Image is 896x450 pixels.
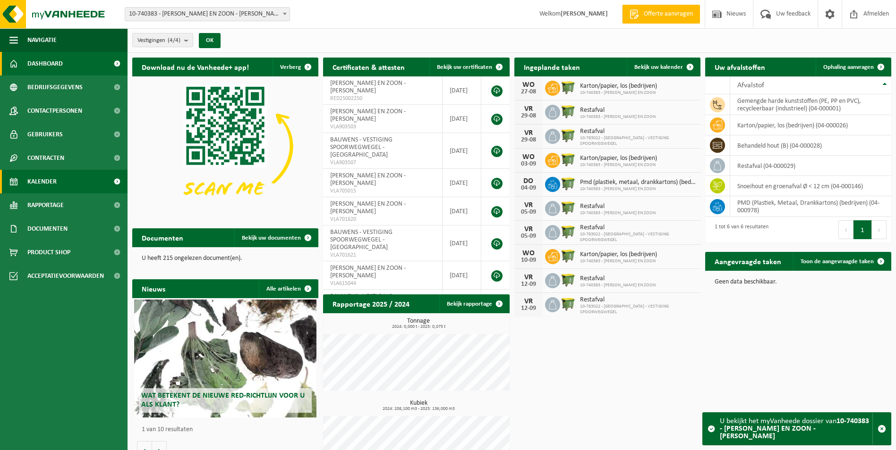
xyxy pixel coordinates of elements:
[720,417,869,440] strong: 10-740383 - [PERSON_NAME] EN ZOON - [PERSON_NAME]
[580,275,656,283] span: Restafval
[125,7,290,21] span: 10-740383 - BAUWENS EN ZOON - STEKENE
[429,58,509,76] a: Bekijk uw certificaten
[27,241,70,264] span: Product Shop
[710,219,768,240] div: 1 tot 6 van 6 resultaten
[27,217,68,241] span: Documenten
[27,264,104,288] span: Acceptatievoorwaarden
[330,265,406,279] span: [PERSON_NAME] EN ZOON - [PERSON_NAME]
[580,210,656,216] span: 10-740383 - [PERSON_NAME] EN ZOON
[560,224,576,240] img: WB-1100-HPE-GN-50
[27,170,57,193] span: Kalender
[580,203,656,210] span: Restafval
[560,248,576,264] img: WB-1100-HPE-GN-50
[519,305,538,312] div: 12-09
[132,279,175,298] h2: Nieuws
[634,64,683,70] span: Bekijk uw kalender
[443,76,482,105] td: [DATE]
[580,114,656,120] span: 10-740383 - [PERSON_NAME] EN ZOON
[519,113,538,119] div: 29-08
[199,33,221,48] button: OK
[141,392,305,408] span: Wat betekent de nieuwe RED-richtlijn voor u als klant?
[519,274,538,281] div: VR
[519,298,538,305] div: VR
[519,185,538,192] div: 04-09
[580,90,657,96] span: 10-740383 - [PERSON_NAME] EN ZOON
[443,105,482,133] td: [DATE]
[705,252,791,270] h2: Aangevraagde taken
[330,80,406,94] span: [PERSON_NAME] EN ZOON - [PERSON_NAME]
[519,233,538,240] div: 05-09
[27,193,64,217] span: Rapportage
[443,133,482,169] td: [DATE]
[580,128,696,135] span: Restafval
[560,296,576,312] img: WB-1100-HPE-GN-50
[168,37,180,43] count: (4/4)
[580,232,696,243] span: 10-783022 - [GEOGRAPHIC_DATA] - VESTIGING SPOORWEGWEGEL
[730,135,891,156] td: behandeld hout (B) (04-000028)
[519,250,538,257] div: WO
[580,155,657,162] span: Karton/papier, los (bedrijven)
[137,33,180,48] span: Vestigingen
[330,229,393,251] span: BAUWENS - VESTIGING SPOORWEGWEGEL - [GEOGRAPHIC_DATA]
[330,187,435,195] span: VLA705015
[580,179,696,186] span: Pmd (plastiek, metaal, drankkartons) (bedrijven)
[330,251,435,259] span: VLA701621
[27,146,64,170] span: Contracten
[560,151,576,167] img: WB-1100-HPE-GN-50
[27,99,82,123] span: Contactpersonen
[132,58,258,76] h2: Download nu de Vanheede+ app!
[519,153,538,161] div: WO
[560,79,576,95] img: WB-1100-HPE-GN-50
[328,325,509,329] span: 2024: 0,000 t - 2025: 0,075 t
[142,255,309,262] p: U heeft 215 ongelezen document(en).
[580,251,657,258] span: Karton/papier, los (bedrijven)
[328,400,509,411] h3: Kubiek
[27,28,57,52] span: Navigatie
[519,161,538,167] div: 03-09
[872,220,887,239] button: Next
[580,135,696,147] span: 10-783022 - [GEOGRAPHIC_DATA] - VESTIGING SPOORWEGWEGEL
[715,279,882,285] p: Geen data beschikbaar.
[793,252,890,271] a: Toon de aangevraagde taken
[330,280,435,287] span: VLA615044
[560,175,576,192] img: WB-1100-HPE-GN-50
[730,196,891,217] td: PMD (Plastiek, Metaal, Drankkartons) (bedrijven) (04-000978)
[242,235,301,241] span: Bekijk uw documenten
[132,76,318,216] img: Download de VHEPlus App
[730,115,891,135] td: karton/papier, los (bedrijven) (04-000026)
[519,129,538,137] div: VR
[27,52,63,75] span: Dashboard
[622,5,700,24] a: Offerte aanvragen
[580,162,657,168] span: 10-740383 - [PERSON_NAME] EN ZOON
[330,200,406,215] span: [PERSON_NAME] EN ZOON - [PERSON_NAME]
[443,169,482,197] td: [DATE]
[330,159,435,167] span: VLA903507
[330,136,393,158] span: BAUWENS - VESTIGING SPOORWEGWEGEL - [GEOGRAPHIC_DATA]
[439,294,509,313] a: Bekijk rapportage
[580,224,696,232] span: Restafval
[132,228,193,247] h2: Documenten
[853,220,872,239] button: 1
[561,10,608,17] strong: [PERSON_NAME]
[328,407,509,411] span: 2024: 208,100 m3 - 2025: 136,000 m3
[273,58,317,76] button: Verberg
[519,105,538,113] div: VR
[323,294,419,313] h2: Rapportage 2025 / 2024
[627,58,700,76] a: Bekijk uw kalender
[730,176,891,196] td: snoeihout en groenafval Ø < 12 cm (04-000146)
[580,107,656,114] span: Restafval
[259,279,317,298] a: Alle artikelen
[519,137,538,143] div: 29-08
[142,426,314,433] p: 1 van 10 resultaten
[560,127,576,143] img: WB-1100-HPE-GN-50
[519,201,538,209] div: VR
[838,220,853,239] button: Previous
[580,83,657,90] span: Karton/papier, los (bedrijven)
[720,413,872,445] div: U bekijkt het myVanheede dossier van
[560,103,576,119] img: WB-1100-HPE-GN-50
[280,64,301,70] span: Verberg
[330,216,435,223] span: VLA701620
[437,64,492,70] span: Bekijk uw certificaten
[234,228,317,247] a: Bekijk uw documenten
[27,75,83,99] span: Bedrijfsgegevens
